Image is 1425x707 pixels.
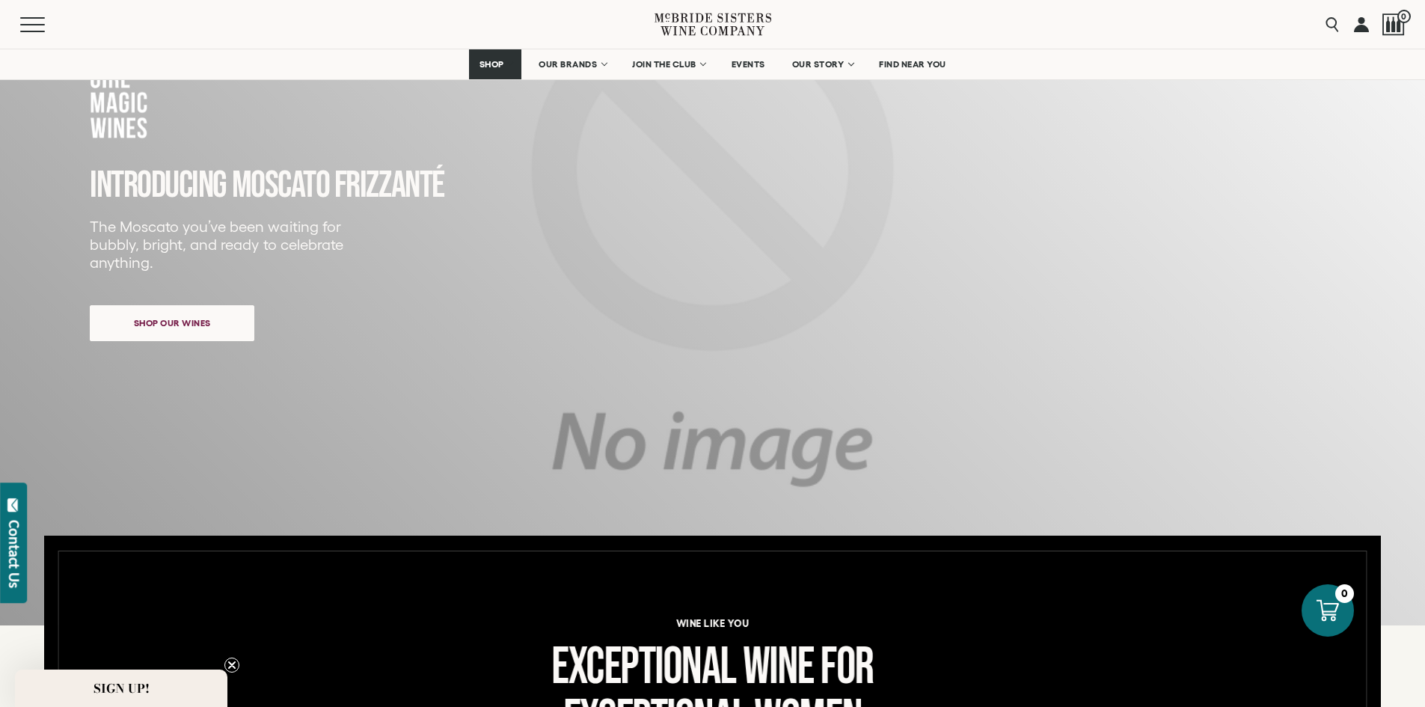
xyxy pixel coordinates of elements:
[551,636,736,699] span: Exceptional
[879,59,946,70] span: FIND NEAR YOU
[821,636,874,699] span: for
[224,658,239,673] button: Close teaser
[1335,584,1354,603] div: 0
[94,679,150,697] span: SIGN UP!
[792,59,845,70] span: OUR STORY
[20,17,74,32] button: Mobile Menu Trigger
[732,59,765,70] span: EVENTS
[869,49,956,79] a: FIND NEAR YOU
[469,49,521,79] a: SHOP
[722,49,775,79] a: EVENTS
[743,636,814,699] span: Wine
[7,520,22,588] div: Contact Us
[90,163,227,208] span: INTRODUCING
[15,670,227,707] div: SIGN UP!Close teaser
[162,618,1263,628] h6: wine like you
[782,49,862,79] a: OUR STORY
[479,59,504,70] span: SHOP
[539,59,597,70] span: OUR BRANDS
[529,49,615,79] a: OUR BRANDS
[232,163,330,208] span: MOSCATO
[90,305,254,341] a: Shop our wines
[90,218,353,272] p: The Moscato you’ve been waiting for bubbly, bright, and ready to celebrate anything.
[1397,10,1411,23] span: 0
[632,59,696,70] span: JOIN THE CLUB
[622,49,714,79] a: JOIN THE CLUB
[334,163,444,208] span: FRIZZANTé
[108,308,237,337] span: Shop our wines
